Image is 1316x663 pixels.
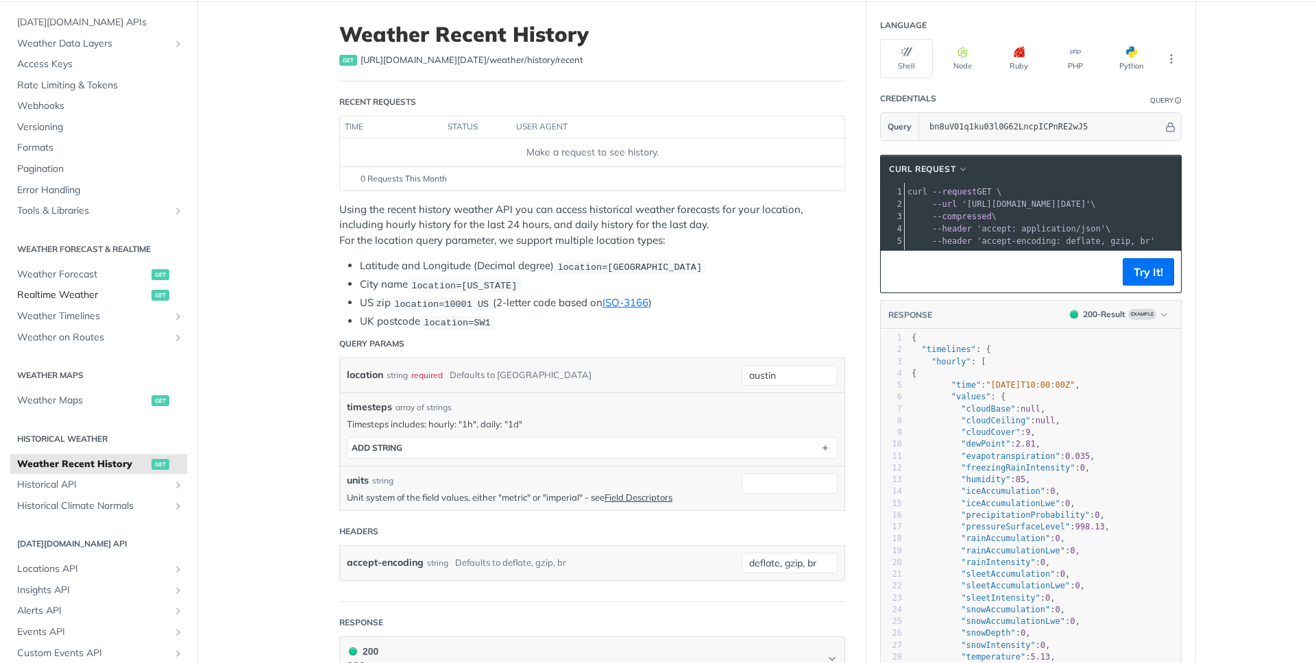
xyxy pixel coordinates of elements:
[17,79,184,92] span: Rate Limiting & Tokens
[961,640,1035,650] span: "snowIntensity"
[411,280,517,290] span: location=[US_STATE]
[912,522,1110,531] span: : ,
[961,451,1060,461] span: "evapotranspiration"
[602,296,648,309] a: ISO-3166
[977,224,1106,234] span: 'accept: application/json'
[360,295,845,311] li: US zip (2-letter code based on )
[1056,605,1060,614] span: 0
[17,37,169,51] span: Weather Data Layers
[912,628,1031,638] span: : ,
[1075,522,1104,531] span: 998.13
[912,463,1090,473] span: : ,
[10,559,187,579] a: Locations APIShow subpages for Locations API
[951,380,981,390] span: "time"
[961,593,1040,603] span: "sleetIntensity"
[912,569,1070,579] span: : ,
[17,394,148,408] span: Weather Maps
[347,418,838,430] p: Timesteps includes: hourly: "1h", daily: "1d"
[1025,427,1030,437] span: 9
[1040,640,1045,650] span: 0
[17,121,184,134] span: Versioning
[1021,404,1040,414] span: null
[881,462,902,474] div: 12
[1016,439,1036,449] span: 2.81
[349,647,357,655] span: 200
[1016,475,1025,484] span: 85
[339,202,845,249] p: Using the recent history weather API you can access historical weather forecasts for your locatio...
[17,584,169,597] span: Insights API
[347,473,369,488] label: units
[912,616,1080,626] span: : ,
[881,210,904,223] div: 3
[1056,534,1060,543] span: 0
[888,121,912,133] span: Query
[557,262,702,272] span: location=[GEOGRAPHIC_DATA]
[912,392,1006,401] span: : {
[10,12,187,33] a: [DATE][DOMAIN_NAME] APIs
[881,521,902,533] div: 17
[455,553,566,573] div: Defaults to deflate, gzip, br
[880,19,927,32] div: Language
[907,187,1001,197] span: GET \
[17,310,169,323] span: Weather Timelines
[360,314,845,329] li: UK postcode
[339,338,404,350] div: Query Params
[881,438,902,450] div: 10
[881,568,902,580] div: 21
[10,475,187,495] a: Historical APIShow subpages for Historical API
[348,438,837,458] button: ADD string
[17,99,184,113] span: Webhooks
[17,204,169,218] span: Tools & Libraries
[10,34,187,54] a: Weather Data LayersShow subpages for Weather Data Layers
[10,306,187,327] a: Weather TimelinesShow subpages for Weather Timelines
[961,616,1065,626] span: "snowAccumulationLwe"
[1065,499,1070,508] span: 0
[173,332,184,343] button: Show subpages for Weather on Routes
[961,558,1035,567] span: "rainIntensity"
[10,390,187,411] a: Weather Mapsget
[881,510,902,521] div: 16
[17,16,184,29] span: [DATE][DOMAIN_NAME] APIs
[17,499,169,513] span: Historical Climate Normals
[1050,486,1055,496] span: 0
[923,113,1163,140] input: apikey
[912,333,916,342] span: {
[912,345,991,354] span: : {
[912,593,1056,603] span: : ,
[912,605,1065,614] span: : ,
[10,201,187,221] a: Tools & LibrariesShow subpages for Tools & Libraries
[1070,310,1078,318] span: 200
[17,58,184,71] span: Access Keys
[352,442,402,453] div: ADD string
[912,546,1080,555] span: : ,
[1150,95,1173,105] div: Query
[17,458,148,471] span: Weather Recent History
[10,75,187,96] a: Rate Limiting & Tokens
[1036,416,1056,425] span: null
[605,492,672,503] a: Field Descriptors
[17,647,169,660] span: Custom Events API
[912,499,1075,508] span: : ,
[1105,39,1158,78] button: Python
[881,379,902,391] div: 5
[881,486,902,497] div: 14
[1021,628,1025,638] span: 0
[881,368,902,379] div: 4
[888,262,907,282] button: Copy to clipboard
[173,605,184,616] button: Show subpages for Alerts API
[345,145,839,160] div: Make a request to see history.
[992,39,1045,78] button: Ruby
[881,356,902,368] div: 3
[881,427,902,438] div: 9
[347,553,424,573] label: accept-encoding
[881,113,919,140] button: Query
[977,236,1155,246] span: 'accept-encoding: deflate, gzip, br'
[10,454,187,475] a: Weather Recent Historyget
[411,365,443,385] div: required
[1063,308,1174,321] button: 200200-ResultExample
[1065,451,1090,461] span: 0.035
[881,235,904,247] div: 5
[912,640,1050,650] span: : ,
[347,491,735,503] p: Unit system of the field values, either "metric" or "imperial" - see
[961,439,1010,449] span: "dewPoint"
